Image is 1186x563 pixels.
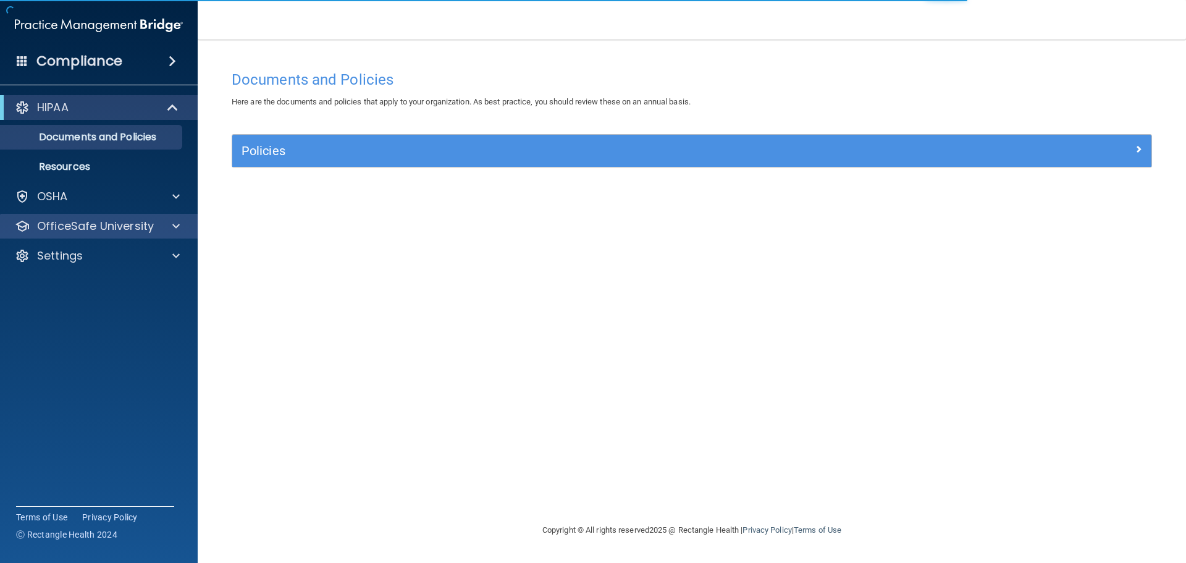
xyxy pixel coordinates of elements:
a: Policies [242,141,1142,161]
img: PMB logo [15,13,183,38]
div: Copyright © All rights reserved 2025 @ Rectangle Health | | [466,510,917,550]
h5: Policies [242,144,912,158]
p: OfficeSafe University [37,219,154,234]
a: Terms of Use [16,511,67,523]
a: Settings [15,248,180,263]
a: Privacy Policy [82,511,138,523]
a: OSHA [15,189,180,204]
p: Resources [8,161,177,173]
h4: Documents and Policies [232,72,1152,88]
span: Here are the documents and policies that apply to your organization. As best practice, you should... [232,97,691,106]
iframe: Drift Widget Chat Controller [972,475,1171,525]
p: Documents and Policies [8,131,177,143]
a: Privacy Policy [742,525,791,535]
p: HIPAA [37,100,69,115]
a: OfficeSafe University [15,219,180,234]
p: Settings [37,248,83,263]
span: Ⓒ Rectangle Health 2024 [16,528,117,541]
a: HIPAA [15,100,179,115]
p: OSHA [37,189,68,204]
h4: Compliance [36,53,122,70]
a: Terms of Use [794,525,841,535]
